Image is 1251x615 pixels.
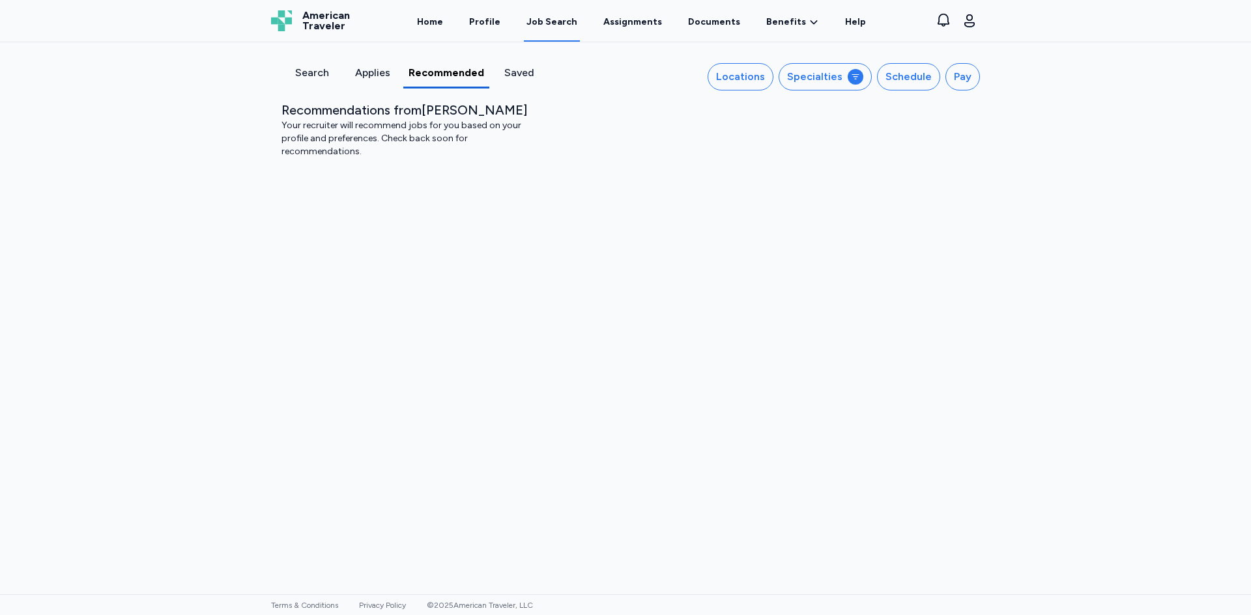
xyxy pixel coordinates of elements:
[716,69,765,85] div: Locations
[281,119,539,158] div: Your recruiter will recommend jobs for you based on your profile and preferences. Check back soon...
[877,63,940,90] button: Schedule
[409,65,484,81] div: Recommended
[779,63,872,90] button: Specialties
[271,10,292,31] img: Logo
[766,16,806,29] span: Benefits
[885,69,932,85] div: Schedule
[427,601,533,610] span: © 2025 American Traveler, LLC
[302,10,350,31] span: American Traveler
[526,16,577,29] div: Job Search
[524,1,580,42] a: Job Search
[359,601,406,610] a: Privacy Policy
[271,601,338,610] a: Terms & Conditions
[287,65,337,81] div: Search
[945,63,980,90] button: Pay
[766,16,819,29] a: Benefits
[787,69,842,85] div: Specialties
[954,69,971,85] div: Pay
[708,63,773,90] button: Locations
[347,65,397,81] div: Applies
[281,101,539,119] div: Recommendations from [PERSON_NAME]
[495,65,545,81] div: Saved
